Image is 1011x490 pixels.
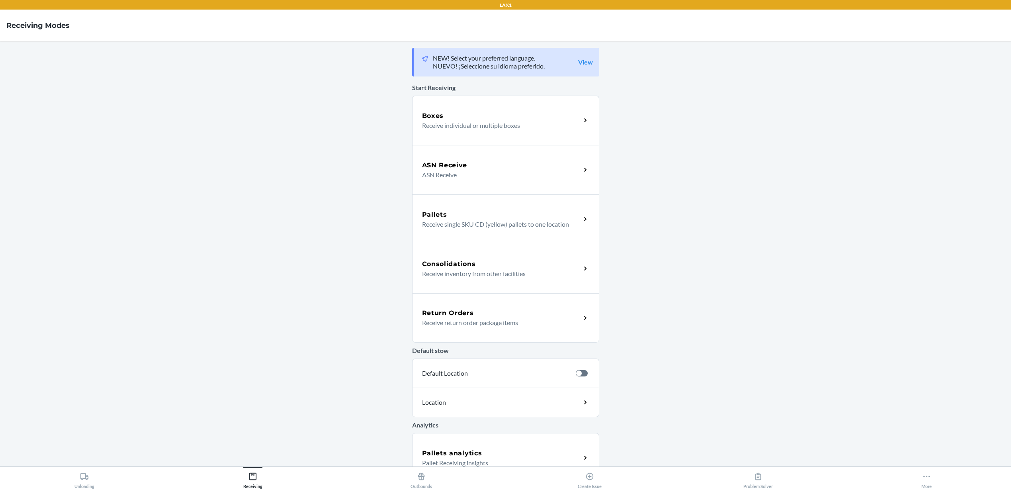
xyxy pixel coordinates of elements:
[422,220,575,229] p: Receive single SKU CD (yellow) pallets to one location
[422,398,516,407] p: Location
[921,469,932,489] div: More
[422,111,444,121] h5: Boxes
[412,346,599,355] p: Default stow
[422,121,575,130] p: Receive individual or multiple boxes
[578,58,593,66] a: View
[412,96,599,145] a: BoxesReceive individual or multiple boxes
[412,244,599,293] a: ConsolidationsReceive inventory from other facilities
[422,368,569,378] p: Default Location
[412,293,599,343] a: Return OrdersReceive return order package items
[578,469,602,489] div: Create Issue
[411,469,432,489] div: Outbounds
[243,469,262,489] div: Receiving
[500,2,512,9] p: LAX1
[74,469,94,489] div: Unloading
[412,145,599,194] a: ASN ReceiveASN Receive
[505,467,674,489] button: Create Issue
[412,83,599,92] p: Start Receiving
[422,259,476,269] h5: Consolidations
[412,388,599,417] a: Location
[422,458,575,468] p: Pallet Receiving insights
[843,467,1011,489] button: More
[422,161,467,170] h5: ASN Receive
[422,318,575,327] p: Receive return order package items
[433,54,545,62] p: NEW! Select your preferred language.
[422,269,575,278] p: Receive inventory from other facilities
[422,449,482,458] h5: Pallets analytics
[412,194,599,244] a: PalletsReceive single SKU CD (yellow) pallets to one location
[412,420,599,430] p: Analytics
[412,433,599,482] a: Pallets analyticsPallet Receiving insights
[6,20,70,31] h4: Receiving Modes
[422,170,575,180] p: ASN Receive
[337,467,505,489] button: Outbounds
[422,210,447,220] h5: Pallets
[674,467,843,489] button: Problem Solver
[433,62,545,70] p: NUEVO! ¡Seleccione su idioma preferido.
[168,467,337,489] button: Receiving
[743,469,773,489] div: Problem Solver
[422,308,474,318] h5: Return Orders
